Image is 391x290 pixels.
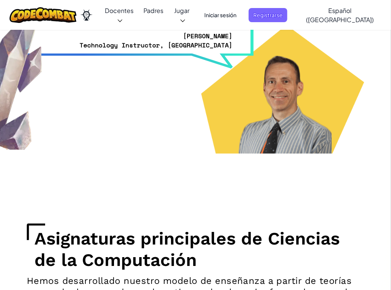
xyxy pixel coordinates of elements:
[201,25,364,154] img: Headshot of Technology Instructor
[27,224,364,275] h1: Asignaturas principales de Ciencias de la Computación
[200,8,241,22] button: Iniciar sesión
[174,6,189,15] span: Jugar
[306,6,374,24] span: Español ([GEOGRAPHIC_DATA])
[249,8,287,22] button: Registrarse
[10,7,77,23] img: CodeCombat logo
[80,9,93,21] img: Ozaria
[105,6,134,15] span: Docentes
